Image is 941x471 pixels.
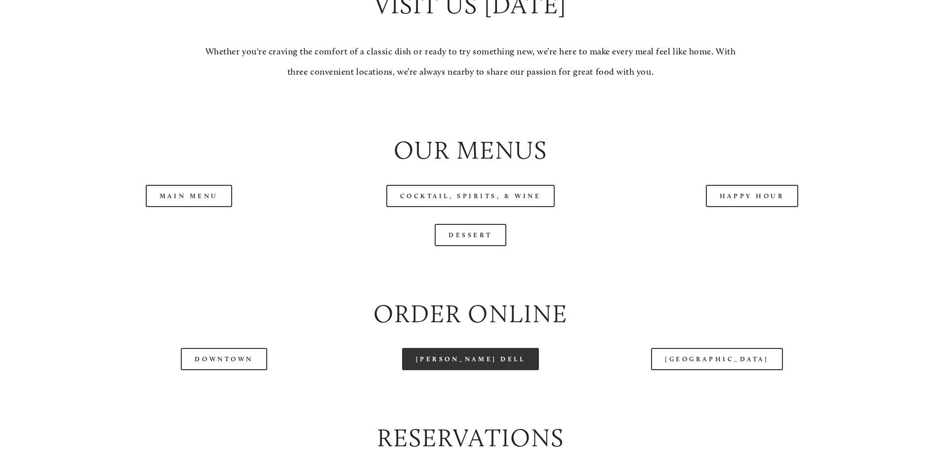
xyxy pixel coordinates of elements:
a: Main Menu [146,185,232,207]
a: Cocktail, Spirits, & Wine [386,185,555,207]
h2: Reservations [56,421,884,456]
h2: Order Online [56,297,884,332]
a: Happy Hour [706,185,799,207]
h2: Our Menus [56,133,884,168]
a: [PERSON_NAME] Dell [402,348,539,370]
a: [GEOGRAPHIC_DATA] [651,348,782,370]
a: Downtown [181,348,267,370]
a: Dessert [435,224,506,246]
